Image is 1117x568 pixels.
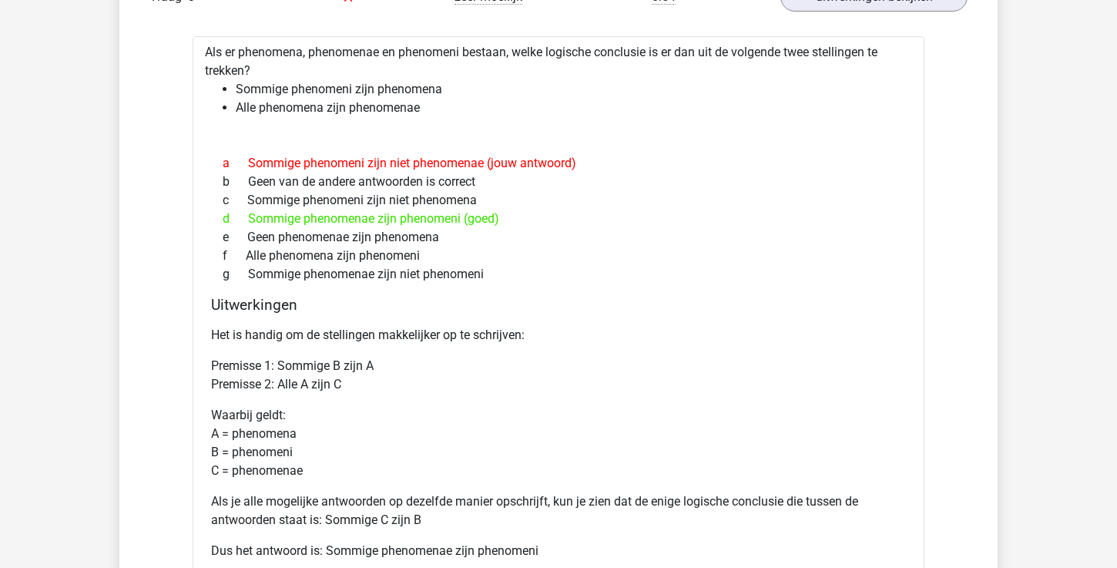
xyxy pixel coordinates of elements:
li: Sommige phenomeni zijn phenomena [236,80,912,99]
p: Het is handig om de stellingen makkelijker op te schrijven: [211,326,906,344]
span: a [223,154,248,173]
div: Geen phenomenae zijn phenomena [211,228,906,247]
div: Sommige phenomeni zijn niet phenomena [211,191,906,210]
div: Geen van de andere antwoorden is correct [211,173,906,191]
span: b [223,173,248,191]
p: Als je alle mogelijke antwoorden op dezelfde manier opschrijft, kun je zien dat de enige logische... [211,492,906,529]
p: Premisse 1: Sommige B zijn A Premisse 2: Alle A zijn C [211,357,906,394]
div: Sommige phenomenae zijn niet phenomeni [211,265,906,284]
div: Alle phenomena zijn phenomeni [211,247,906,265]
li: Alle phenomena zijn phenomenae [236,99,912,117]
span: e [223,228,247,247]
span: g [223,265,248,284]
div: Sommige phenomenae zijn phenomeni (goed) [211,210,906,228]
div: Sommige phenomeni zijn niet phenomenae (jouw antwoord) [211,154,906,173]
span: d [223,210,248,228]
h4: Uitwerkingen [211,296,906,314]
span: f [223,247,246,265]
p: Dus het antwoord is: Sommige phenomenae zijn phenomeni [211,542,906,560]
span: c [223,191,247,210]
p: Waarbij geldt: A = phenomena B = phenomeni C = phenomenae [211,406,906,480]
